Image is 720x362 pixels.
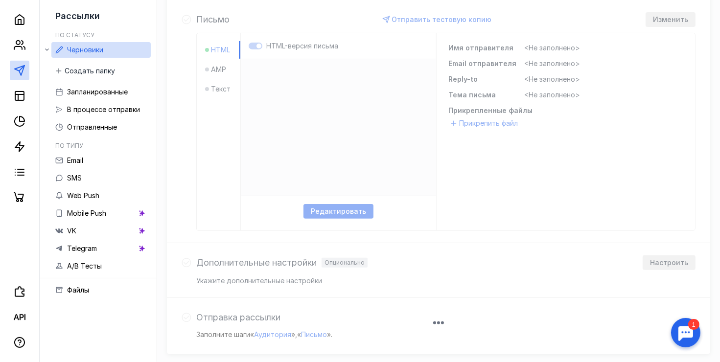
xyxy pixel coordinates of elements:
[51,102,151,117] a: В процессе отправки
[51,153,151,168] a: Email
[51,64,120,78] button: Создать папку
[67,174,82,182] span: SMS
[51,205,151,221] a: Mobile Push
[67,286,89,294] span: Файлы
[67,244,97,252] span: Telegram
[65,67,115,75] span: Создать папку
[51,188,151,204] a: Web Push
[51,241,151,256] a: Telegram
[51,119,151,135] a: Отправленные
[51,258,151,274] a: A/B Тесты
[67,209,106,217] span: Mobile Push
[22,6,33,17] div: 1
[67,226,76,235] span: VK
[67,45,103,54] span: Черновики
[51,223,151,239] a: VK
[67,156,83,164] span: Email
[67,123,117,131] span: Отправленные
[67,262,102,270] span: A/B Тесты
[51,84,151,100] a: Запланированные
[67,88,128,96] span: Запланированные
[67,105,140,113] span: В процессе отправки
[67,191,99,200] span: Web Push
[55,31,94,39] h5: По статусу
[51,42,151,58] a: Черновики
[55,142,83,149] h5: По типу
[51,170,151,186] a: SMS
[55,11,100,21] span: Рассылки
[51,282,151,298] a: Файлы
